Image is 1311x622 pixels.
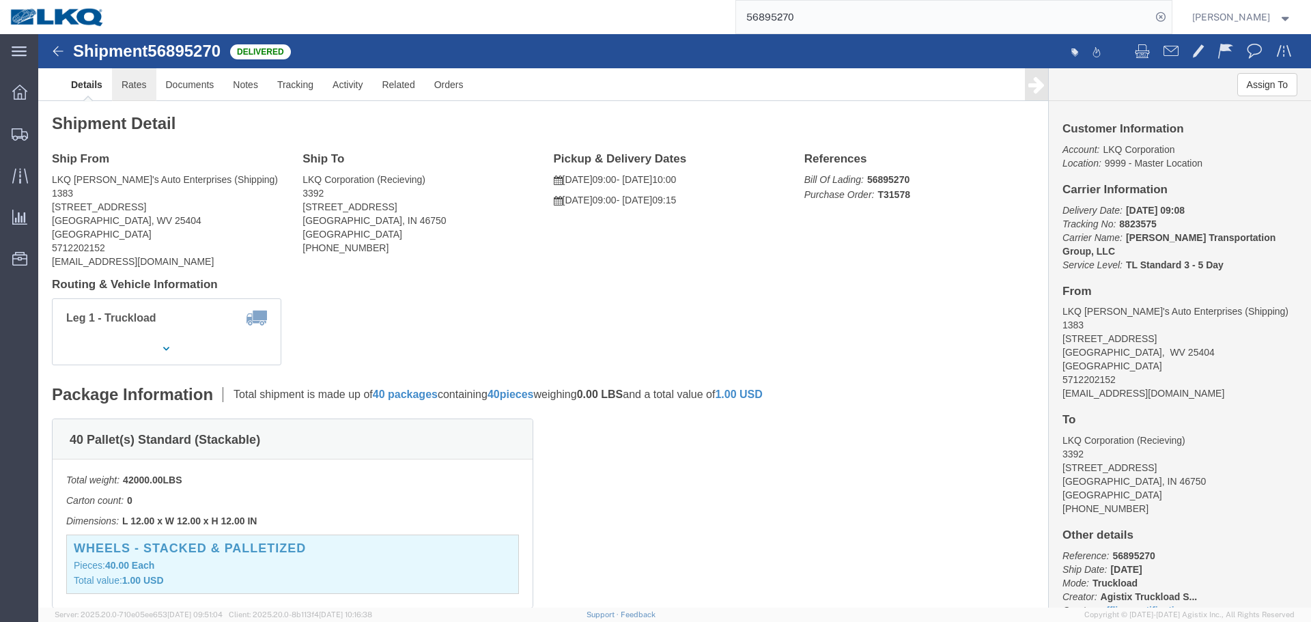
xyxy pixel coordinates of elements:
[1192,9,1293,25] button: [PERSON_NAME]
[587,610,621,619] a: Support
[167,610,223,619] span: [DATE] 09:51:04
[621,610,655,619] a: Feedback
[319,610,372,619] span: [DATE] 10:16:38
[1084,609,1295,621] span: Copyright © [DATE]-[DATE] Agistix Inc., All Rights Reserved
[38,34,1311,608] iframe: FS Legacy Container
[229,610,372,619] span: Client: 2025.20.0-8b113f4
[55,610,223,619] span: Server: 2025.20.0-710e05ee653
[736,1,1151,33] input: Search for shipment number, reference number
[1192,10,1270,25] span: Lea Merryweather
[10,7,105,27] img: logo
